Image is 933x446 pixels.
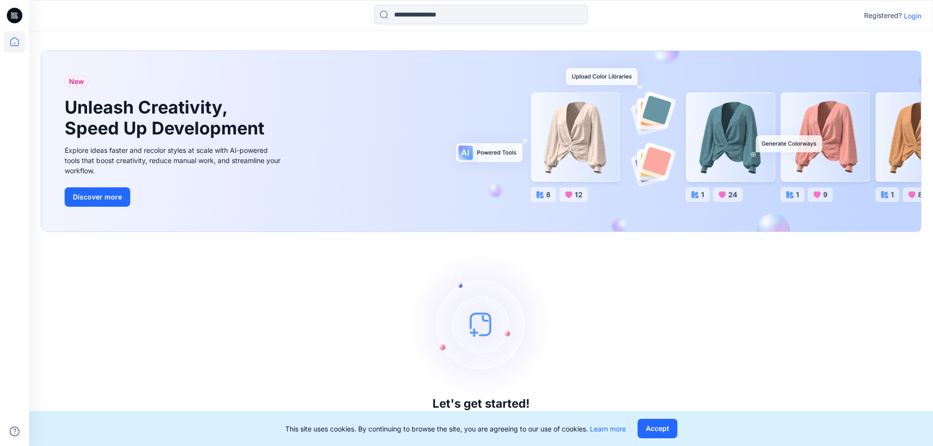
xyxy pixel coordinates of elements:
a: Learn more [590,425,626,433]
h1: Unleash Creativity, Speed Up Development [65,97,269,139]
div: Explore ideas faster and recolor styles at scale with AI-powered tools that boost creativity, red... [65,145,283,176]
p: Login [904,11,921,21]
span: New [69,76,84,87]
h3: Let's get started! [432,397,530,411]
button: Discover more [65,187,130,207]
p: This site uses cookies. By continuing to browse the site, you are agreeing to our use of cookies. [285,424,626,434]
a: Discover more [65,187,283,207]
p: Registered? [864,10,902,21]
button: Accept [638,419,677,438]
img: empty-state-image.svg [408,251,554,397]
